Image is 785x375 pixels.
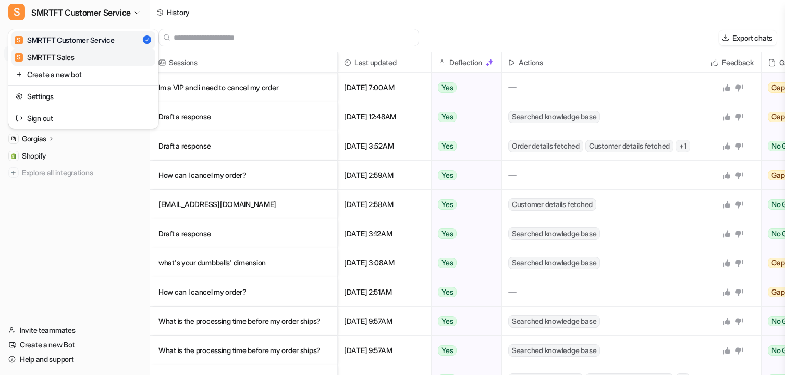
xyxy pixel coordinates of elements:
[11,110,155,127] a: Sign out
[15,36,23,44] span: S
[15,53,23,62] span: S
[31,5,131,20] span: SMRTFT Customer Service
[11,66,155,83] a: Create a new bot
[16,69,23,80] img: reset
[16,113,23,124] img: reset
[11,88,155,105] a: Settings
[15,34,115,45] div: SMRTFT Customer Service
[8,29,158,129] div: SSMRTFT Customer Service
[15,52,75,63] div: SMRTFT Sales
[8,4,25,20] span: S
[16,91,23,102] img: reset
